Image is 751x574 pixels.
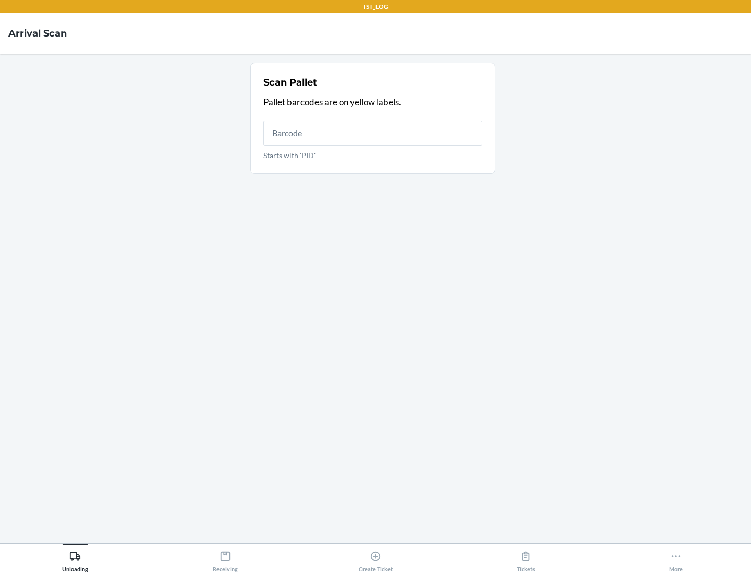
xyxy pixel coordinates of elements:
[300,544,451,572] button: Create Ticket
[669,546,683,572] div: More
[359,546,393,572] div: Create Ticket
[150,544,300,572] button: Receiving
[8,27,67,40] h4: Arrival Scan
[362,2,389,11] p: TST_LOG
[263,95,482,109] p: Pallet barcodes are on yellow labels.
[263,76,317,89] h2: Scan Pallet
[601,544,751,572] button: More
[213,546,238,572] div: Receiving
[517,546,535,572] div: Tickets
[451,544,601,572] button: Tickets
[62,546,88,572] div: Unloading
[263,150,482,161] p: Starts with 'PID'
[263,121,482,146] input: Starts with 'PID'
